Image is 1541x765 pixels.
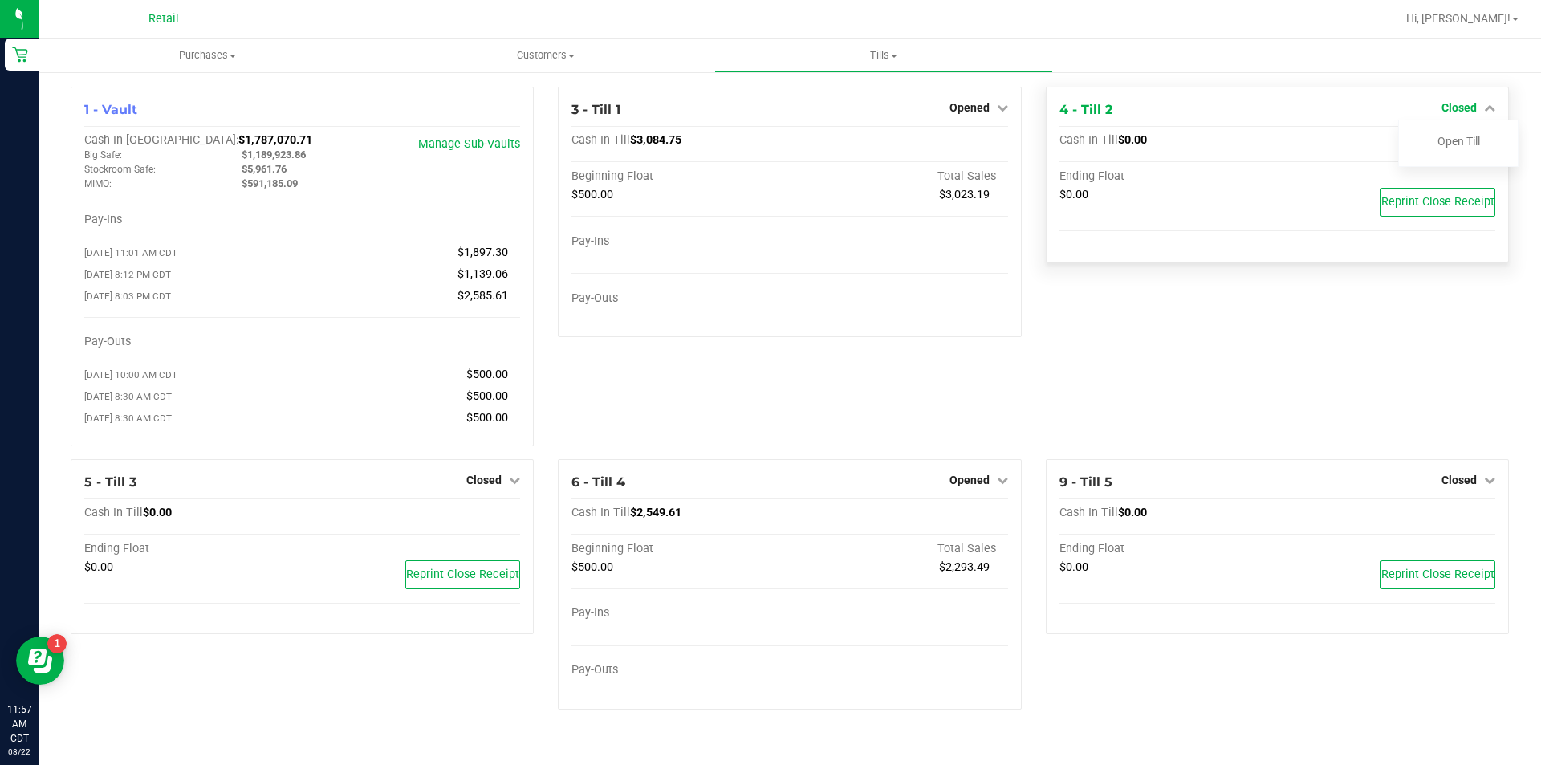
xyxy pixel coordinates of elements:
[466,368,508,381] span: $500.00
[1059,506,1118,519] span: Cash In Till
[84,178,112,189] span: MIMO:
[1381,195,1494,209] span: Reprint Close Receipt
[242,177,298,189] span: $591,185.09
[84,335,303,349] div: Pay-Outs
[242,149,306,161] span: $1,189,923.86
[1059,169,1278,184] div: Ending Float
[571,506,630,519] span: Cash In Till
[148,12,179,26] span: Retail
[84,474,136,490] span: 5 - Till 3
[571,606,790,621] div: Pay-Ins
[939,560,990,574] span: $2,293.49
[84,247,177,258] span: [DATE] 11:01 AM CDT
[1059,102,1112,117] span: 4 - Till 2
[714,39,1052,72] a: Tills
[1380,188,1495,217] button: Reprint Close Receipt
[84,413,172,424] span: [DATE] 8:30 AM CDT
[7,746,31,758] p: 08/22
[405,560,520,589] button: Reprint Close Receipt
[1381,568,1494,581] span: Reprint Close Receipt
[571,560,613,574] span: $500.00
[376,39,714,72] a: Customers
[84,149,122,161] span: Big Safe:
[84,560,113,574] span: $0.00
[1406,12,1511,25] span: Hi, [PERSON_NAME]!
[7,702,31,746] p: 11:57 AM CDT
[466,411,508,425] span: $500.00
[790,542,1008,556] div: Total Sales
[571,102,620,117] span: 3 - Till 1
[84,291,171,302] span: [DATE] 8:03 PM CDT
[571,169,790,184] div: Beginning Float
[377,48,714,63] span: Customers
[418,137,520,151] a: Manage Sub-Vaults
[84,391,172,402] span: [DATE] 8:30 AM CDT
[571,133,630,147] span: Cash In Till
[39,48,376,63] span: Purchases
[571,663,790,678] div: Pay-Outs
[457,267,508,281] span: $1,139.06
[84,102,137,117] span: 1 - Vault
[84,506,143,519] span: Cash In Till
[143,506,172,519] span: $0.00
[1059,560,1088,574] span: $0.00
[84,133,238,147] span: Cash In [GEOGRAPHIC_DATA]:
[84,369,177,380] span: [DATE] 10:00 AM CDT
[1441,101,1477,114] span: Closed
[84,164,156,175] span: Stockroom Safe:
[939,188,990,201] span: $3,023.19
[790,169,1008,184] div: Total Sales
[242,163,287,175] span: $5,961.76
[715,48,1051,63] span: Tills
[406,568,519,581] span: Reprint Close Receipt
[457,246,508,259] span: $1,897.30
[571,474,625,490] span: 6 - Till 4
[12,47,28,63] inline-svg: Retail
[1059,133,1118,147] span: Cash In Till
[466,389,508,403] span: $500.00
[84,542,303,556] div: Ending Float
[47,634,67,653] iframe: Resource center unread badge
[949,101,990,114] span: Opened
[238,133,312,147] span: $1,787,070.71
[466,474,502,486] span: Closed
[949,474,990,486] span: Opened
[84,213,303,227] div: Pay-Ins
[571,234,790,249] div: Pay-Ins
[1380,560,1495,589] button: Reprint Close Receipt
[16,637,64,685] iframe: Resource center
[1059,474,1112,490] span: 9 - Till 5
[630,133,681,147] span: $3,084.75
[571,542,790,556] div: Beginning Float
[1059,188,1088,201] span: $0.00
[457,289,508,303] span: $2,585.61
[39,39,376,72] a: Purchases
[1437,135,1480,148] a: Open Till
[571,291,790,306] div: Pay-Outs
[84,269,171,280] span: [DATE] 8:12 PM CDT
[1118,133,1147,147] span: $0.00
[1441,474,1477,486] span: Closed
[571,188,613,201] span: $500.00
[1118,506,1147,519] span: $0.00
[1059,542,1278,556] div: Ending Float
[630,506,681,519] span: $2,549.61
